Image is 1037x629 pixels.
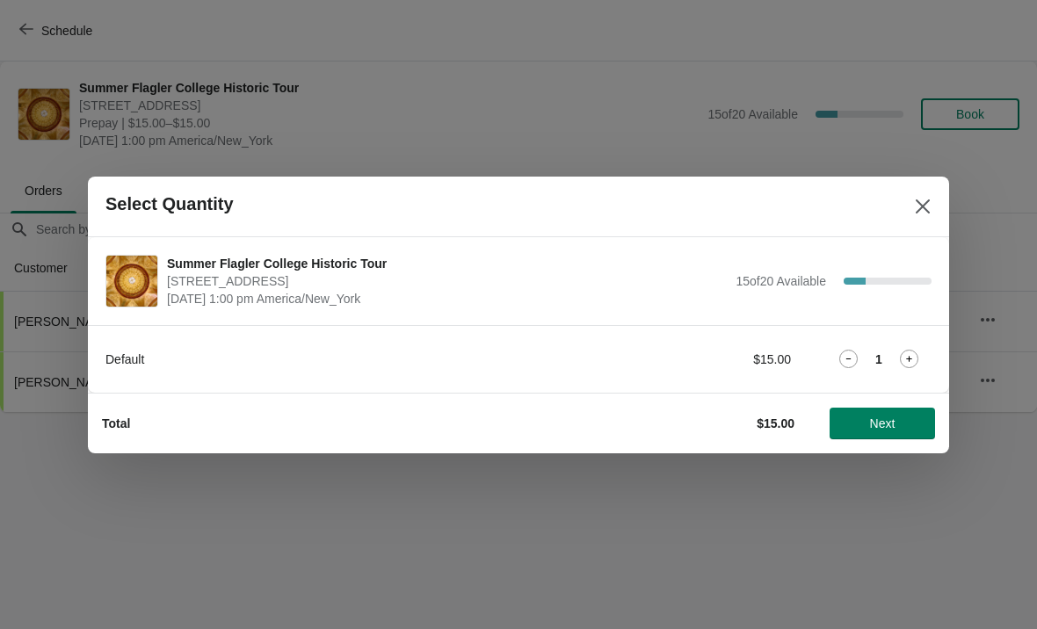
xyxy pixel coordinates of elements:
[628,351,791,368] div: $15.00
[757,416,794,430] strong: $15.00
[102,416,130,430] strong: Total
[167,272,727,290] span: [STREET_ADDRESS]
[830,408,935,439] button: Next
[167,290,727,307] span: [DATE] 1:00 pm America/New_York
[167,255,727,272] span: Summer Flagler College Historic Tour
[875,351,882,368] strong: 1
[870,416,896,430] span: Next
[105,351,593,368] div: Default
[105,194,234,214] h2: Select Quantity
[907,191,939,222] button: Close
[736,274,826,288] span: 15 of 20 Available
[106,256,157,307] img: Summer Flagler College Historic Tour | 74 King Street, St. Augustine, FL, USA | August 15 | 1:00 ...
